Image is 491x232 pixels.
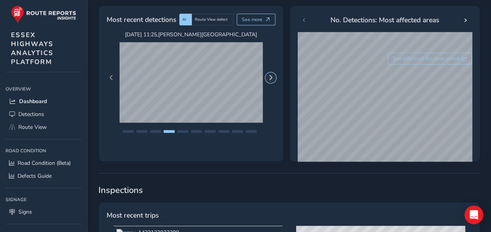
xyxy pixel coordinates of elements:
[5,83,82,95] div: Overview
[150,130,161,133] button: Page 3
[182,17,186,22] span: AI
[179,14,192,25] div: AI
[242,16,262,23] span: See more
[136,130,147,133] button: Page 2
[11,5,76,23] img: rr logo
[107,210,159,220] span: Most recent trips
[5,121,82,134] a: Route View
[164,130,175,133] button: Page 4
[5,145,82,157] div: Road Condition
[205,130,216,133] button: Page 7
[5,108,82,121] a: Detections
[19,98,47,105] span: Dashboard
[18,159,71,167] span: Road Condition (Beta)
[177,130,188,133] button: Page 5
[107,14,176,25] span: Most recent detections
[18,208,32,216] span: Signs
[246,130,257,133] button: Page 10
[123,130,134,133] button: Page 1
[218,130,229,133] button: Page 8
[191,130,202,133] button: Page 6
[5,205,82,218] a: Signs
[120,31,262,38] span: [DATE] 11:25 , [PERSON_NAME][GEOGRAPHIC_DATA]
[18,123,47,131] span: Route View
[5,194,82,205] div: Signage
[265,72,276,83] button: Next Page
[464,205,483,224] div: Open Intercom Messenger
[195,17,228,22] span: Route View defect
[393,55,459,62] span: See difference for same period
[11,30,54,66] span: ESSEX HIGHWAYS ANALYTICS PLATFORM
[18,172,52,180] span: Defects Guide
[5,157,82,170] a: Road Condition (Beta)
[5,95,82,108] a: Dashboard
[106,72,117,83] button: Previous Page
[98,184,480,196] span: Inspections
[18,111,44,118] span: Detections
[192,14,234,25] div: Route View defect
[388,53,472,64] button: See difference for same period
[237,14,275,25] button: See more
[5,170,82,182] a: Defects Guide
[330,15,439,25] span: No. Detections: Most affected areas
[232,130,243,133] button: Page 9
